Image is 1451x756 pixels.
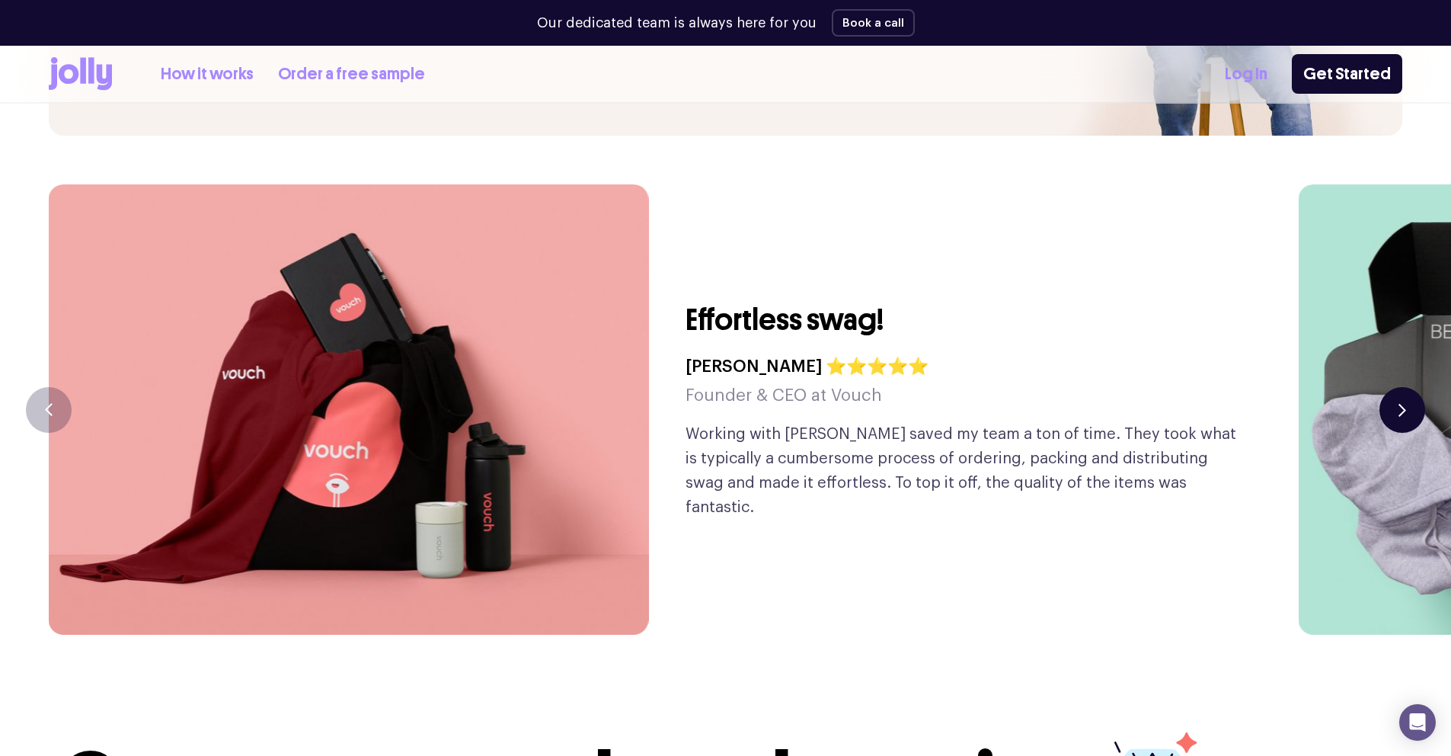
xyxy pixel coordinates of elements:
[537,13,817,34] p: Our dedicated team is always here for you
[1292,54,1402,94] a: Get Started
[686,352,928,381] h4: [PERSON_NAME] ⭐⭐⭐⭐⭐
[686,381,928,410] h5: Founder & CEO at Vouch
[161,62,254,87] a: How it works
[1225,62,1267,87] a: Log In
[686,300,884,340] h3: Effortless swag!
[1399,704,1436,741] div: Open Intercom Messenger
[686,422,1249,520] p: Working with [PERSON_NAME] saved my team a ton of time. They took what is typically a cumbersome ...
[832,9,915,37] button: Book a call
[278,62,425,87] a: Order a free sample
